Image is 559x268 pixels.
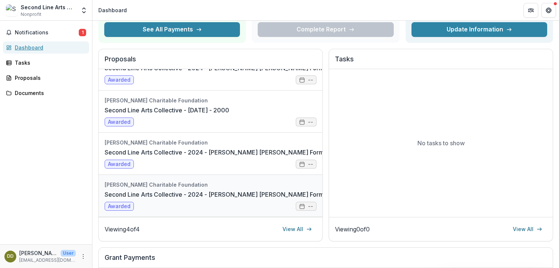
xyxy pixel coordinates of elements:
[19,257,76,264] p: [EMAIL_ADDRESS][DOMAIN_NAME]
[105,190,324,199] a: Second Line Arts Collective - 2024 - [PERSON_NAME] [PERSON_NAME] Form
[6,4,18,16] img: Second Line Arts Collective
[79,252,88,261] button: More
[15,30,79,36] span: Notifications
[15,89,83,97] div: Documents
[98,6,127,14] div: Dashboard
[417,139,465,147] p: No tasks to show
[508,223,547,235] a: View All
[15,74,83,82] div: Proposals
[7,254,14,259] div: Darrian Douglas
[21,3,76,11] div: Second Line Arts Collective
[104,22,240,37] button: See All Payments
[15,44,83,51] div: Dashboard
[411,22,547,37] a: Update Information
[105,106,229,115] a: Second Line Arts Collective - [DATE] - 2000
[3,87,89,99] a: Documents
[79,3,89,18] button: Open entity switcher
[105,225,140,234] p: Viewing 4 of 4
[95,5,130,16] nav: breadcrumb
[3,57,89,69] a: Tasks
[61,250,76,257] p: User
[19,249,58,257] p: [PERSON_NAME]
[3,72,89,84] a: Proposals
[278,223,316,235] a: View All
[3,27,89,38] button: Notifications1
[3,41,89,54] a: Dashboard
[541,3,556,18] button: Get Help
[105,254,547,268] h2: Grant Payments
[79,29,86,36] span: 1
[105,55,316,69] h2: Proposals
[524,3,538,18] button: Partners
[335,225,370,234] p: Viewing 0 of 0
[21,11,41,18] span: Nonprofit
[105,64,324,72] a: Second Line Arts Collective - 2024 - [PERSON_NAME] [PERSON_NAME] Form
[15,59,83,67] div: Tasks
[105,148,324,157] a: Second Line Arts Collective - 2024 - [PERSON_NAME] [PERSON_NAME] Form
[335,55,547,69] h2: Tasks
